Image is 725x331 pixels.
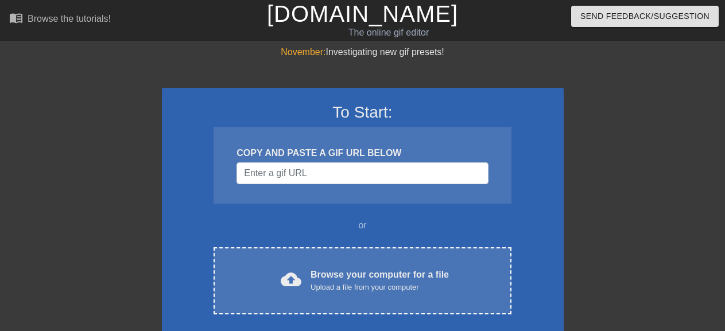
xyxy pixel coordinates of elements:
[281,269,301,290] span: cloud_upload
[9,11,111,29] a: Browse the tutorials!
[267,1,458,26] a: [DOMAIN_NAME]
[281,47,325,57] span: November:
[311,282,449,293] div: Upload a file from your computer
[247,26,530,40] div: The online gif editor
[571,6,719,27] button: Send Feedback/Suggestion
[580,9,710,24] span: Send Feedback/Suggestion
[177,103,549,122] h3: To Start:
[9,11,23,25] span: menu_book
[162,45,564,59] div: Investigating new gif presets!
[192,219,534,232] div: or
[237,146,488,160] div: COPY AND PASTE A GIF URL BELOW
[28,14,111,24] div: Browse the tutorials!
[311,268,449,293] div: Browse your computer for a file
[237,162,488,184] input: Username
